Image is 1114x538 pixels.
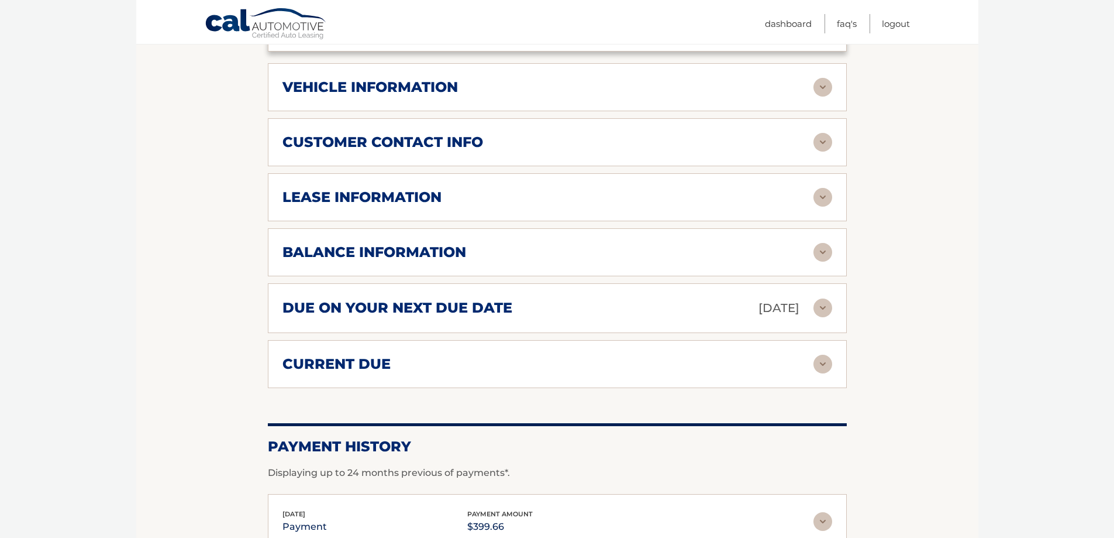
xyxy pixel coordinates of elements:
h2: current due [282,355,391,373]
h2: Payment History [268,438,847,455]
a: Logout [882,14,910,33]
span: [DATE] [282,510,305,518]
img: accordion-rest.svg [813,133,832,152]
h2: customer contact info [282,133,483,151]
a: FAQ's [837,14,857,33]
h2: vehicle information [282,78,458,96]
a: Dashboard [765,14,812,33]
a: Cal Automotive [205,8,327,42]
img: accordion-rest.svg [813,78,832,97]
img: accordion-rest.svg [813,243,832,262]
h2: balance information [282,244,466,261]
img: accordion-rest.svg [813,355,832,373]
p: Displaying up to 24 months previous of payments*. [268,466,847,480]
p: payment [282,519,327,535]
p: [DATE] [758,298,799,318]
img: accordion-rest.svg [813,188,832,207]
h2: lease information [282,189,442,206]
h2: due on your next due date [282,299,512,317]
img: accordion-rest.svg [813,299,832,317]
p: $399.66 [467,519,533,535]
span: payment amount [467,510,533,518]
img: accordion-rest.svg [813,512,832,531]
